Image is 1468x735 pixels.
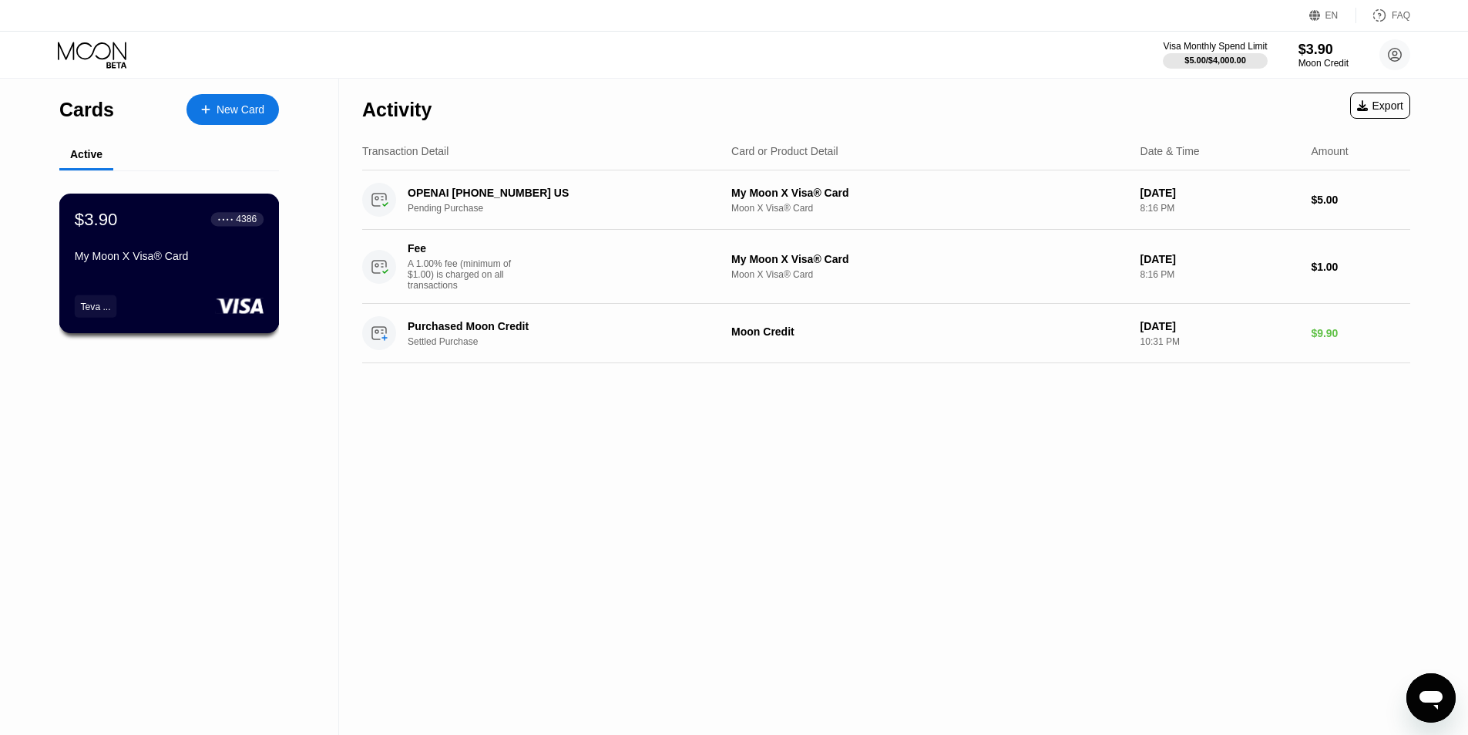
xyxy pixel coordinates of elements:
div: $5.00 / $4,000.00 [1184,56,1246,65]
div: 4386 [236,214,257,224]
div: Export [1357,99,1403,112]
iframe: Button to launch messaging window [1406,673,1456,723]
div: Teva ... [75,295,117,317]
div: [DATE] [1140,187,1299,199]
div: 8:16 PM [1140,269,1299,280]
div: $3.90 [75,209,118,229]
div: Visa Monthly Spend Limit$5.00/$4,000.00 [1163,41,1267,69]
div: My Moon X Visa® Card [731,187,1128,199]
div: Moon X Visa® Card [731,269,1128,280]
div: EN [1325,10,1339,21]
div: Moon Credit [1298,58,1349,69]
div: FAQ [1356,8,1410,23]
div: OPENAI [PHONE_NUMBER] USPending PurchaseMy Moon X Visa® CardMoon X Visa® Card[DATE]8:16 PM$5.00 [362,170,1410,230]
div: $9.90 [1311,327,1410,339]
div: [DATE] [1140,320,1299,332]
div: Settled Purchase [408,336,729,347]
div: My Moon X Visa® Card [731,253,1128,265]
div: Activity [362,99,432,121]
div: Date & Time [1140,145,1200,157]
div: Purchased Moon Credit [408,320,707,332]
div: Fee [408,242,516,255]
div: 10:31 PM [1140,336,1299,347]
div: Amount [1311,145,1348,157]
div: OPENAI [PHONE_NUMBER] US [408,187,707,199]
div: ● ● ● ● [218,217,233,221]
div: Card or Product Detail [731,145,838,157]
div: $3.90 [1298,42,1349,58]
div: Purchased Moon CreditSettled PurchaseMoon Credit[DATE]10:31 PM$9.90 [362,304,1410,363]
div: New Card [217,103,264,116]
div: FAQ [1392,10,1410,21]
div: Moon X Visa® Card [731,203,1128,214]
div: Moon Credit [731,325,1128,338]
div: My Moon X Visa® Card [75,250,264,262]
div: $3.90● ● ● ●4386My Moon X Visa® CardTeva ... [60,194,278,332]
div: A 1.00% fee (minimum of $1.00) is charged on all transactions [408,258,523,291]
div: EN [1309,8,1356,23]
div: Export [1350,93,1410,119]
div: $5.00 [1311,194,1410,206]
div: [DATE] [1140,253,1299,265]
div: FeeA 1.00% fee (minimum of $1.00) is charged on all transactionsMy Moon X Visa® CardMoon X Visa® ... [362,230,1410,304]
div: 8:16 PM [1140,203,1299,214]
div: Cards [59,99,114,121]
div: Teva ... [81,301,111,312]
div: Pending Purchase [408,203,729,214]
div: $3.90Moon Credit [1298,42,1349,69]
div: Visa Monthly Spend Limit [1163,41,1267,52]
div: Active [70,148,102,160]
div: Transaction Detail [362,145,448,157]
div: $1.00 [1311,261,1410,273]
div: New Card [186,94,279,125]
